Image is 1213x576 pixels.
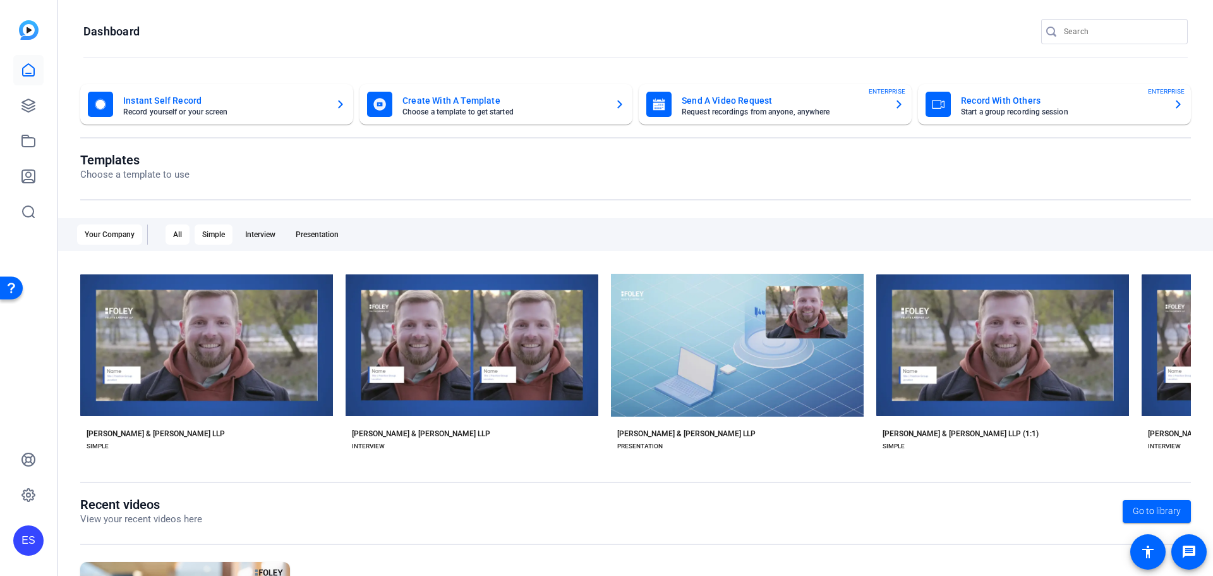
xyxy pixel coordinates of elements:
mat-icon: message [1181,544,1197,560]
span: ENTERPRISE [869,87,905,96]
h1: Dashboard [83,24,140,39]
div: [PERSON_NAME] & [PERSON_NAME] LLP (1:1) [883,429,1039,439]
h1: Recent videos [80,497,202,512]
div: INTERVIEW [1148,441,1181,451]
span: Go to library [1133,505,1181,518]
mat-card-subtitle: Request recordings from anyone, anywhere [682,108,884,116]
input: Search [1064,24,1178,39]
div: INTERVIEW [352,441,385,451]
a: Go to library [1123,500,1191,523]
button: Create With A TemplateChoose a template to get started [359,84,632,125]
p: Choose a template to use [80,168,190,182]
div: All [166,224,190,245]
div: SIMPLE [883,441,905,451]
mat-card-title: Create With A Template [402,93,605,108]
h1: Templates [80,152,190,168]
img: blue-gradient.svg [19,20,39,40]
p: View your recent videos here [80,512,202,527]
div: [PERSON_NAME] & [PERSON_NAME] LLP [352,429,490,439]
span: ENTERPRISE [1148,87,1185,96]
button: Record With OthersStart a group recording sessionENTERPRISE [918,84,1191,125]
div: Your Company [77,224,142,245]
mat-card-subtitle: Record yourself or your screen [123,108,325,116]
button: Send A Video RequestRequest recordings from anyone, anywhereENTERPRISE [639,84,912,125]
div: ES [13,525,44,556]
mat-card-subtitle: Start a group recording session [961,108,1163,116]
mat-card-subtitle: Choose a template to get started [402,108,605,116]
div: SIMPLE [87,441,109,451]
div: [PERSON_NAME] & [PERSON_NAME] LLP [87,429,225,439]
div: [PERSON_NAME] & [PERSON_NAME] LLP [617,429,756,439]
div: Simple [195,224,232,245]
div: Presentation [288,224,346,245]
div: Interview [238,224,283,245]
div: PRESENTATION [617,441,663,451]
mat-icon: accessibility [1140,544,1156,560]
mat-card-title: Instant Self Record [123,93,325,108]
mat-card-title: Record With Others [961,93,1163,108]
mat-card-title: Send A Video Request [682,93,884,108]
button: Instant Self RecordRecord yourself or your screen [80,84,353,125]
